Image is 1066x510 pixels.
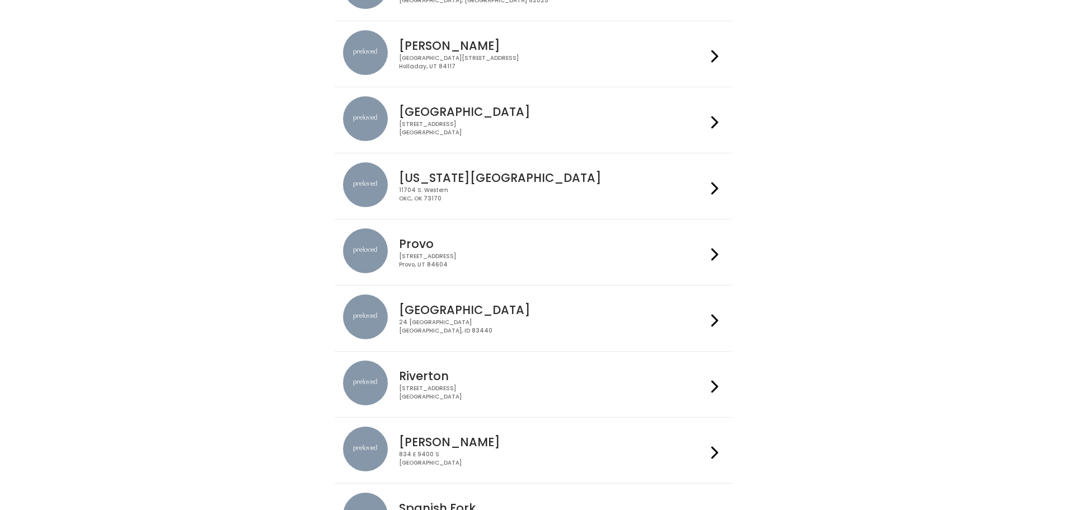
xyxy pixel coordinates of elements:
[399,105,707,118] h4: [GEOGRAPHIC_DATA]
[343,361,723,408] a: preloved location Riverton [STREET_ADDRESS][GEOGRAPHIC_DATA]
[399,120,707,137] div: [STREET_ADDRESS] [GEOGRAPHIC_DATA]
[399,252,707,269] div: [STREET_ADDRESS] Provo, UT 84604
[343,294,723,342] a: preloved location [GEOGRAPHIC_DATA] 24 [GEOGRAPHIC_DATA][GEOGRAPHIC_DATA], ID 83440
[343,228,388,273] img: preloved location
[399,237,707,250] h4: Provo
[343,228,723,276] a: preloved location Provo [STREET_ADDRESS]Provo, UT 84604
[399,319,707,335] div: 24 [GEOGRAPHIC_DATA] [GEOGRAPHIC_DATA], ID 83440
[399,186,707,203] div: 11704 S. Western OKC, OK 73170
[343,361,388,405] img: preloved location
[399,54,707,71] div: [GEOGRAPHIC_DATA][STREET_ADDRESS] Holladay, UT 84117
[343,30,723,78] a: preloved location [PERSON_NAME] [GEOGRAPHIC_DATA][STREET_ADDRESS]Holladay, UT 84117
[343,96,388,141] img: preloved location
[343,294,388,339] img: preloved location
[399,451,707,467] div: 834 E 9400 S [GEOGRAPHIC_DATA]
[343,162,388,207] img: preloved location
[343,427,723,474] a: preloved location [PERSON_NAME] 834 E 9400 S[GEOGRAPHIC_DATA]
[343,30,388,75] img: preloved location
[399,171,707,184] h4: [US_STATE][GEOGRAPHIC_DATA]
[399,369,707,382] h4: Riverton
[399,385,707,401] div: [STREET_ADDRESS] [GEOGRAPHIC_DATA]
[343,427,388,471] img: preloved location
[399,39,707,52] h4: [PERSON_NAME]
[399,436,707,448] h4: [PERSON_NAME]
[343,162,723,210] a: preloved location [US_STATE][GEOGRAPHIC_DATA] 11704 S. WesternOKC, OK 73170
[399,303,707,316] h4: [GEOGRAPHIC_DATA]
[343,96,723,144] a: preloved location [GEOGRAPHIC_DATA] [STREET_ADDRESS][GEOGRAPHIC_DATA]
